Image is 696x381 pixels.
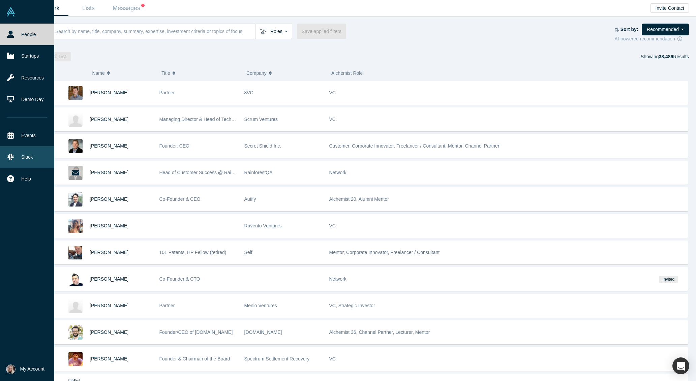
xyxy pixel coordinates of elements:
[68,299,83,313] img: Tim Tully's Profile Image
[90,196,128,202] a: [PERSON_NAME]
[90,250,128,255] a: [PERSON_NAME]
[650,3,689,13] button: Invite Contact
[20,366,44,373] span: My Account
[246,66,267,80] span: Company
[244,250,252,255] span: Self
[159,90,175,95] span: Partner
[331,70,363,76] span: Alchemist Role
[659,276,678,283] span: Invited
[244,329,282,335] span: [DOMAIN_NAME]
[90,276,128,282] a: [PERSON_NAME]
[159,250,226,255] span: 101 Patents, HP Fellow (retired)
[68,325,83,340] img: Wilder Lopes's Profile Image
[244,356,310,361] span: Spectrum Settlement Recovery
[159,356,230,361] span: Founder & Chairman of the Board
[614,35,689,42] div: AI-powered recommendation
[90,223,128,228] a: [PERSON_NAME]
[92,66,104,80] span: Name
[244,117,278,122] span: Scrum Ventures
[68,86,83,100] img: Jake Medwell's Profile Image
[68,0,109,16] a: Lists
[159,196,201,202] span: Co-Founder & CEO
[6,364,16,374] img: Dr. Desiree-Jessica Pely's Account
[244,90,253,95] span: 8VC
[90,90,128,95] a: [PERSON_NAME]
[329,223,336,228] span: VC
[68,352,83,366] img: Howard Yellen's Profile Image
[90,170,128,175] a: [PERSON_NAME]
[244,223,282,228] span: Ruvento Ventures
[159,143,190,149] span: Founder, CEO
[161,66,239,80] button: Title
[329,329,430,335] span: Alchemist 36, Channel Partner, Lecturer, Mentor
[642,24,689,35] button: Recommended
[55,23,255,39] input: Search by name, title, company, summary, expertise, investment criteria or topics of focus
[244,196,256,202] span: Autify
[621,27,638,32] strong: Sort by:
[329,170,346,175] span: Network
[109,0,149,16] a: Messages
[255,24,292,39] button: Roles
[329,117,336,122] span: VC
[90,117,128,122] a: [PERSON_NAME]
[329,276,346,282] span: Network
[244,170,273,175] span: RainforestQA
[159,329,233,335] span: Founder/CEO of [DOMAIN_NAME]
[90,356,128,361] a: [PERSON_NAME]
[68,139,83,153] img: David Pasirstein's Profile Image
[159,117,268,122] span: Managing Director & Head of Technical Investments
[68,192,83,207] img: Ryo Chikazawa's Profile Image
[90,303,128,308] a: [PERSON_NAME]
[244,303,277,308] span: Menlo Ventures
[641,52,689,61] div: Showing
[68,219,83,233] img: Alexandra Zotova's Profile Image
[659,54,689,59] span: Results
[329,196,389,202] span: Alchemist 20, Alumni Mentor
[68,246,83,260] img: William Allen's Profile Image
[68,113,83,127] img: Michael Yan's Profile Image
[92,66,154,80] button: Name
[659,54,673,59] strong: 38,486
[159,276,200,282] span: Co-Founder & CTO
[329,143,500,149] span: Customer, Corporate Innovator, Freelancer / Consultant, Mentor, Channel Partner
[329,250,440,255] span: Mentor, Corporate Innovator, Freelancer / Consultant
[90,329,128,335] a: [PERSON_NAME]
[68,272,83,286] img: David Novotny's Profile Image
[21,176,31,183] span: Help
[329,90,336,95] span: VC
[159,170,284,175] span: Head of Customer Success @ RainforestQA, Seed Investor
[90,143,128,149] a: [PERSON_NAME]
[244,143,281,149] span: Secret Shield Inc.
[297,24,346,39] button: Save applied filters
[6,364,44,374] button: My Account
[329,303,375,308] span: VC, Strategic Investor
[246,66,324,80] button: Company
[6,7,16,17] img: Alchemist Vault Logo
[329,356,336,361] span: VC
[159,303,175,308] span: Partner
[161,66,170,80] span: Title
[39,52,71,61] button: Add to List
